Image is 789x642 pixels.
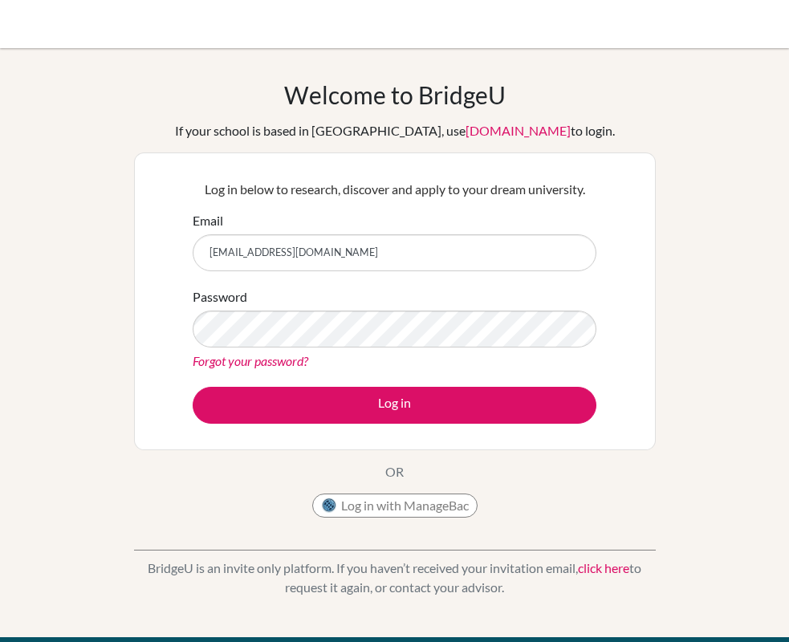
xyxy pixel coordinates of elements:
p: BridgeU is an invite only platform. If you haven’t received your invitation email, to request it ... [134,559,656,597]
a: [DOMAIN_NAME] [466,123,571,138]
label: Password [193,287,247,307]
p: OR [385,462,404,481]
a: click here [578,560,629,575]
label: Email [193,211,223,230]
p: Log in below to research, discover and apply to your dream university. [193,180,596,199]
h1: Welcome to BridgeU [284,80,506,109]
button: Log in with ManageBac [312,494,478,518]
button: Log in [193,387,596,424]
div: If your school is based in [GEOGRAPHIC_DATA], use to login. [175,121,615,140]
a: Forgot your password? [193,353,308,368]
